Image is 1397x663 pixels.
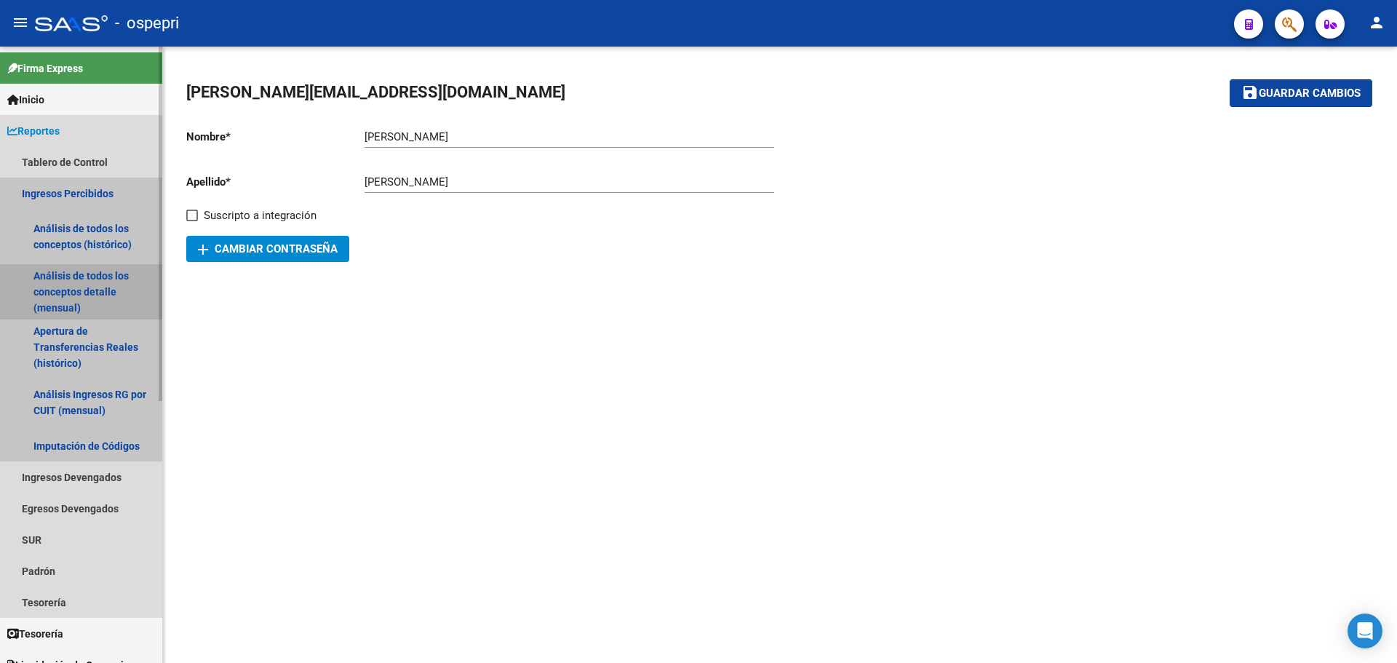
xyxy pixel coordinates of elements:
span: Guardar cambios [1259,87,1361,100]
span: Inicio [7,92,44,108]
span: [PERSON_NAME][EMAIL_ADDRESS][DOMAIN_NAME] [186,83,565,101]
span: Firma Express [7,60,83,76]
div: Open Intercom Messenger [1348,614,1382,648]
span: - ospepri [115,7,179,39]
button: Cambiar Contraseña [186,236,349,262]
p: Nombre [186,129,365,145]
mat-icon: add [194,241,212,258]
mat-icon: save [1241,84,1259,101]
mat-icon: person [1368,14,1385,31]
span: Tesorería [7,626,63,642]
span: Cambiar Contraseña [198,242,338,255]
span: Reportes [7,123,60,139]
mat-icon: menu [12,14,29,31]
button: Guardar cambios [1230,79,1372,106]
span: Suscripto a integración [204,207,317,224]
p: Apellido [186,174,365,190]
